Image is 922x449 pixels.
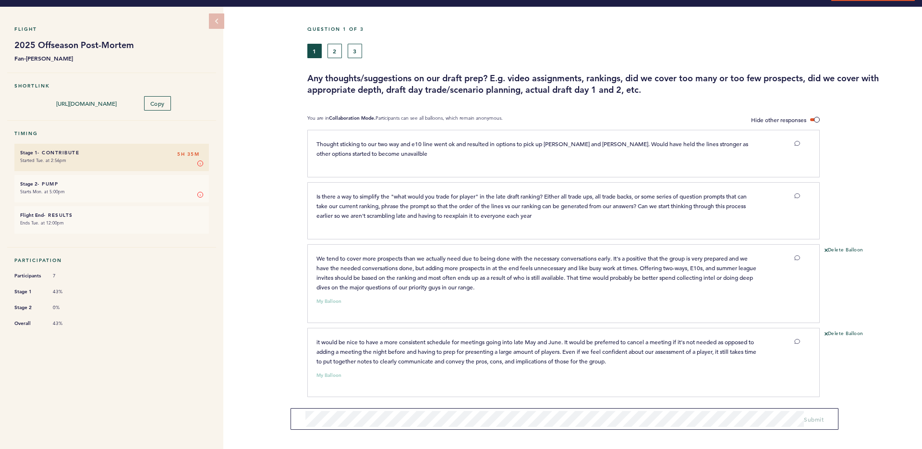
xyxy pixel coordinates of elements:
span: 7 [53,273,82,279]
span: Thought sticking to our two way and e10 line went ok and resulted in options to pick up [PERSON_N... [316,140,750,157]
span: 43% [53,288,82,295]
h6: - Results [20,212,203,218]
h5: Question 1 of 3 [307,26,915,32]
h6: - Pump [20,181,203,187]
small: Stage 1 [20,150,37,156]
span: it would be nice to have a more consistent schedule for meetings going into late May and June. It... [316,338,758,365]
button: Submit [804,414,824,424]
b: Fan-[PERSON_NAME] [14,53,209,63]
span: Hide other responses [751,116,806,124]
span: We tend to cover more prospects than we actually need due to being done with the necessary conver... [316,254,758,291]
span: Stage 2 [14,303,43,312]
p: You are in Participants can see all balloons, which remain anonymous. [307,115,503,125]
h6: - Contribute [20,150,203,156]
h5: Participation [14,257,209,263]
small: Stage 2 [20,181,37,187]
small: Flight End [20,212,44,218]
span: Participants [14,271,43,281]
span: 5H 35M [177,150,199,159]
button: Delete Balloon [825,247,863,254]
button: Delete Balloon [825,330,863,338]
span: Submit [804,415,824,423]
small: My Balloon [316,299,341,304]
h3: Any thoughts/suggestions on our draft prep? E.g. video assignments, rankings, did we cover too ma... [307,73,915,96]
button: 2 [328,44,342,58]
small: My Balloon [316,373,341,378]
h1: 2025 Offseason Post-Mortem [14,39,209,51]
span: Overall [14,319,43,328]
span: Copy [150,100,165,107]
span: 43% [53,320,82,327]
h5: Timing [14,130,209,137]
h5: Flight [14,26,209,32]
button: 3 [348,44,362,58]
b: Collaboration Mode. [329,115,376,121]
time: Ends Tue. at 12:00pm [20,220,64,226]
button: 1 [307,44,322,58]
time: Starts Mon. at 5:00pm [20,188,65,195]
span: Is there a way to simplify the "what would you trade for player" in the late draft ranking? Eithe... [316,192,748,219]
span: Stage 1 [14,287,43,297]
span: 0% [53,304,82,311]
button: Copy [144,96,171,111]
h5: Shortlink [14,83,209,89]
time: Started Tue. at 2:56pm [20,157,66,163]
